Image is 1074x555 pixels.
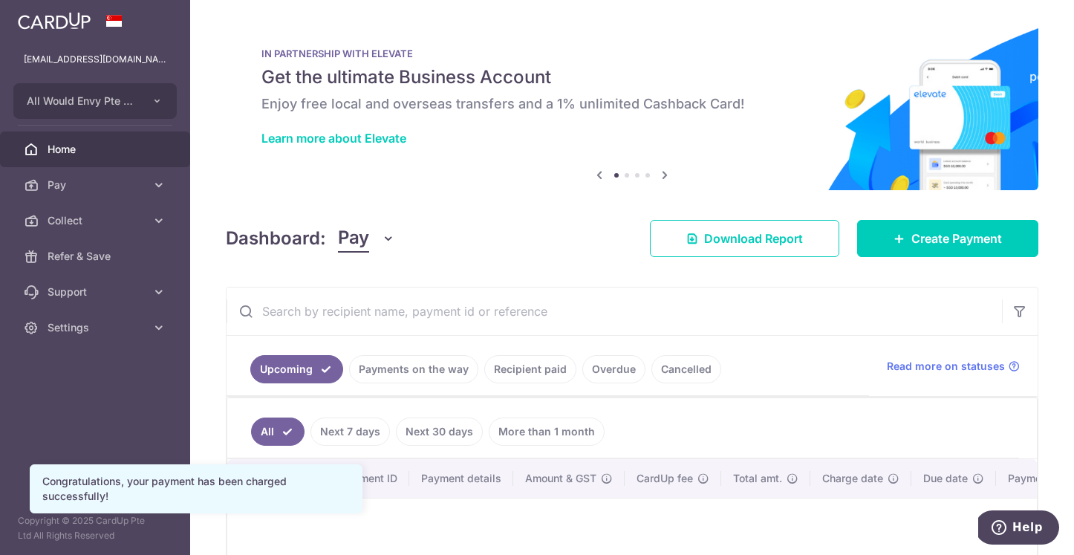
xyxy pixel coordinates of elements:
input: Search by recipient name, payment id or reference [227,288,1002,335]
span: CardUp fee [637,471,693,486]
a: Recipient paid [484,355,576,383]
iframe: Opens a widget where you can find more information [978,510,1059,548]
span: Charge date [822,471,883,486]
p: IN PARTNERSHIP WITH ELEVATE [261,48,1003,59]
img: CardUp [18,12,91,30]
h6: Enjoy free local and overseas transfers and a 1% unlimited Cashback Card! [261,95,1003,113]
a: Read more on statuses [887,359,1020,374]
span: Total amt. [733,471,782,486]
span: Read more on statuses [887,359,1005,374]
a: More than 1 month [489,418,605,446]
th: Payment details [409,459,513,498]
th: Payment ID [329,459,409,498]
span: Home [48,142,146,157]
a: All [251,418,305,446]
span: Create Payment [911,230,1002,247]
a: Payments on the way [349,355,478,383]
span: Settings [48,320,146,335]
span: Amount & GST [525,471,596,486]
a: Upcoming [250,355,343,383]
button: All Would Envy Pte Ltd [13,83,177,119]
a: Download Report [650,220,839,257]
button: Pay [338,224,395,253]
span: Collect [48,213,146,228]
span: Due date [923,471,968,486]
h5: Get the ultimate Business Account [261,65,1003,89]
h4: Dashboard: [226,225,326,252]
a: Learn more about Elevate [261,131,406,146]
span: Refer & Save [48,249,146,264]
div: Congratulations, your payment has been charged successfully! [42,474,350,504]
span: Support [48,285,146,299]
a: Next 30 days [396,418,483,446]
a: Next 7 days [310,418,390,446]
a: Overdue [582,355,645,383]
a: Create Payment [857,220,1038,257]
span: All Would Envy Pte Ltd [27,94,137,108]
img: Renovation banner [226,24,1038,190]
span: Pay [338,224,369,253]
p: [EMAIL_ADDRESS][DOMAIN_NAME] [24,52,166,67]
span: Pay [48,178,146,192]
a: Cancelled [651,355,721,383]
span: Download Report [704,230,803,247]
